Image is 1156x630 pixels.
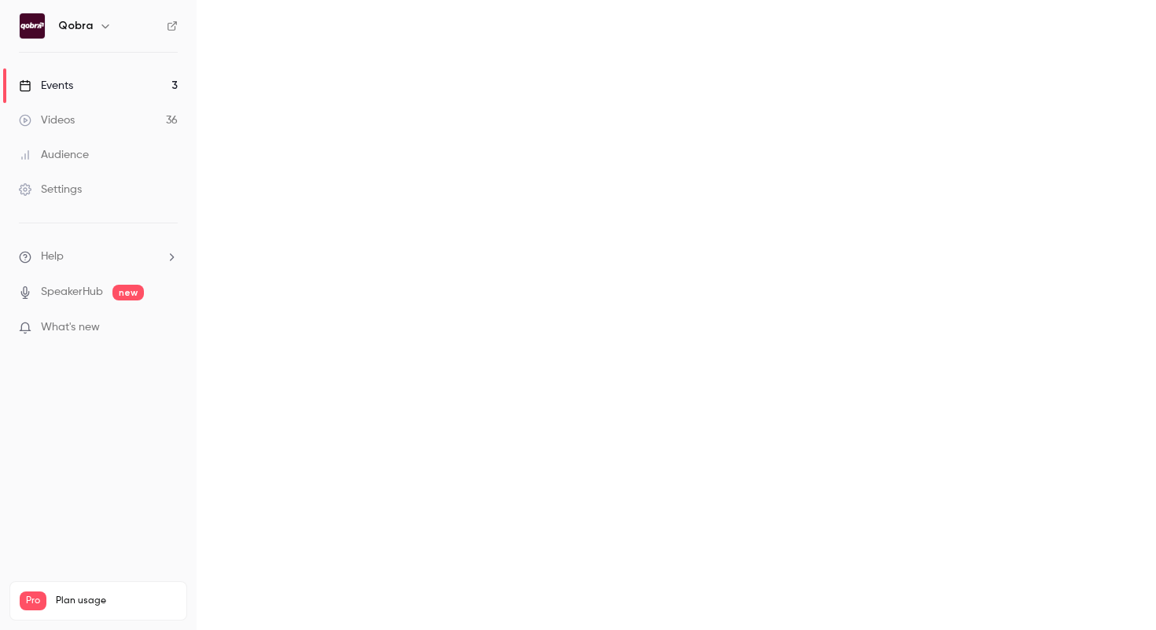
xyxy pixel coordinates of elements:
[41,249,64,265] span: Help
[41,284,103,300] a: SpeakerHub
[19,78,73,94] div: Events
[56,595,177,607] span: Plan usage
[19,182,82,197] div: Settings
[19,112,75,128] div: Videos
[20,13,45,39] img: Qobra
[19,249,178,265] li: help-dropdown-opener
[19,147,89,163] div: Audience
[20,591,46,610] span: Pro
[58,18,93,34] h6: Qobra
[112,285,144,300] span: new
[159,321,178,335] iframe: Noticeable Trigger
[41,319,100,336] span: What's new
